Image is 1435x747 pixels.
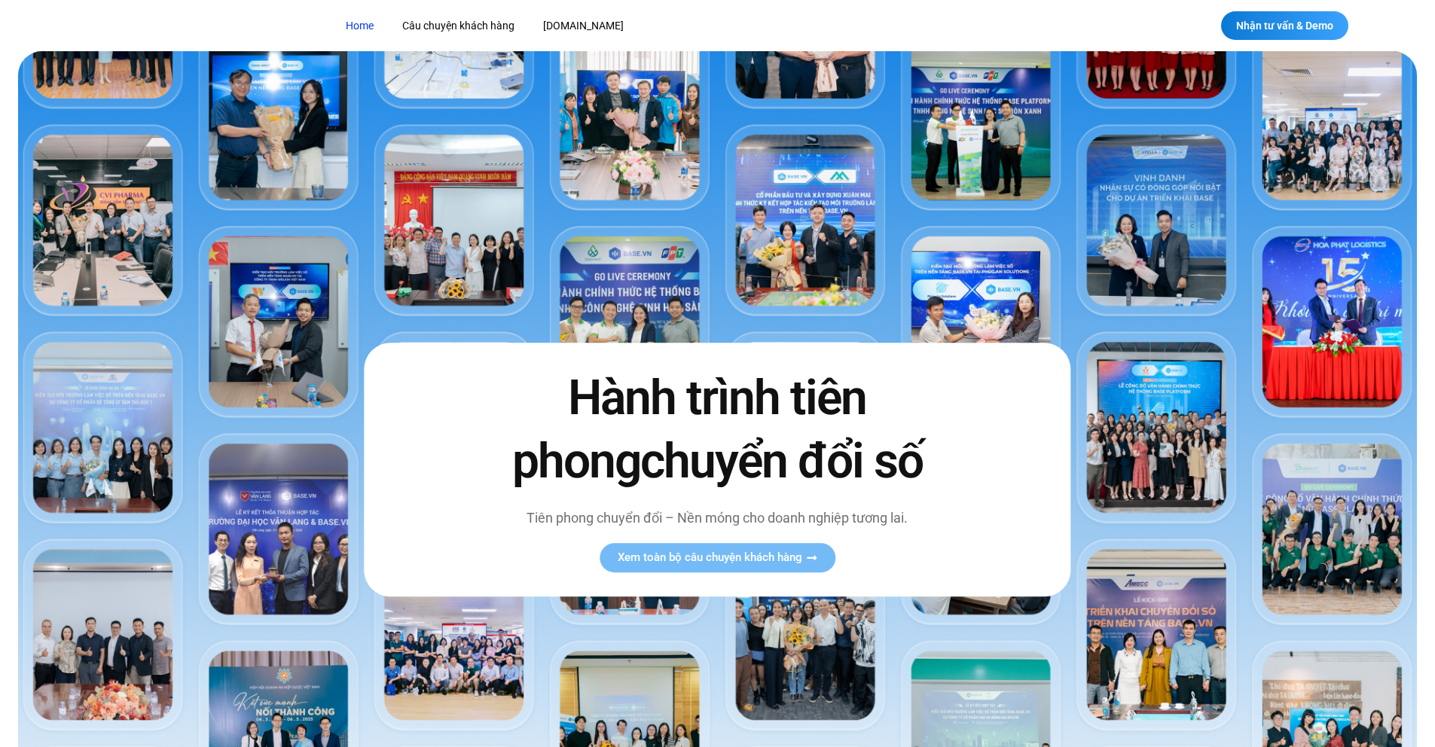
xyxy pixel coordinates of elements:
[391,12,526,40] a: Câu chuyện khách hàng
[1221,11,1348,40] a: Nhận tư vấn & Demo
[480,508,954,528] p: Tiên phong chuyển đổi – Nền móng cho doanh nghiệp tương lai.
[480,367,954,492] h2: Hành trình tiên phong
[600,543,835,572] a: Xem toàn bộ câu chuyện khách hàng
[1236,20,1333,31] span: Nhận tư vấn & Demo
[640,433,923,489] span: chuyển đổi số
[618,552,802,563] span: Xem toàn bộ câu chuyện khách hàng
[532,12,635,40] a: [DOMAIN_NAME]
[334,12,918,40] nav: Menu
[334,12,385,40] a: Home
